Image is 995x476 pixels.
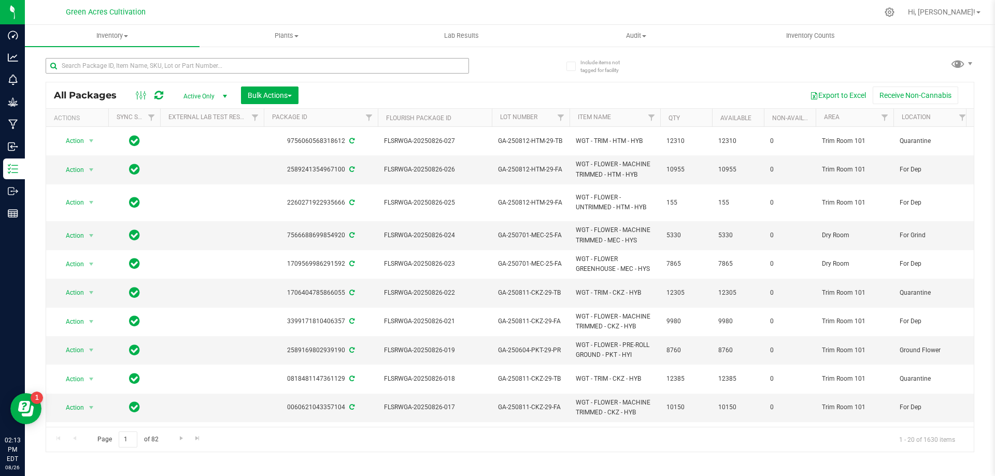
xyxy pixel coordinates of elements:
span: GA-250812-HTM-29-FA [498,198,563,208]
div: 1706404785866055 [262,288,379,298]
inline-svg: Monitoring [8,75,18,85]
span: 8760 [666,345,706,355]
span: GA-250812-HTM-29-FA [498,165,563,175]
span: For Dep [900,259,965,269]
span: 1 - 20 of 1630 items [891,431,963,447]
span: FLSRWGA-20250826-018 [384,374,486,384]
a: Filter [552,109,570,126]
a: Lab Results [374,25,549,47]
button: Receive Non-Cannabis [873,86,958,104]
span: Action [56,134,84,148]
span: 10150 [666,402,706,412]
span: 0 [770,402,809,412]
span: Trim Room 101 [822,316,887,326]
span: Action [56,343,84,357]
inline-svg: Inventory [8,164,18,174]
a: Lot Number [500,113,537,121]
span: Dry Room [822,259,887,269]
a: Inventory [25,25,200,47]
span: Sync from Compliance System [348,289,354,296]
div: 7566688699854920 [262,230,379,240]
span: Trim Room 101 [822,136,887,146]
a: Available [720,114,751,122]
span: Sync from Compliance System [348,318,354,325]
input: Search Package ID, Item Name, SKU, Lot or Part Number... [46,58,469,74]
span: Action [56,163,84,177]
span: 12310 [666,136,706,146]
span: WGT - FLOWER - MACHINE TRIMMED - CKZ - HYB [576,398,654,417]
span: 0 [770,198,809,208]
a: Inventory Counts [723,25,898,47]
span: 0 [770,230,809,240]
inline-svg: Reports [8,208,18,219]
span: In Sync [129,343,140,357]
span: FLSRWGA-20250826-023 [384,259,486,269]
span: select [85,134,98,148]
span: select [85,400,98,415]
span: In Sync [129,256,140,271]
span: Action [56,195,84,210]
span: FLSRWGA-20250826-024 [384,230,486,240]
a: Location [902,113,931,121]
span: In Sync [129,285,140,300]
inline-svg: Dashboard [8,30,18,40]
span: For Grind [900,230,965,240]
span: Dry Room [822,230,887,240]
span: In Sync [129,400,140,414]
span: 9980 [718,316,758,326]
span: Trim Room 101 [822,374,887,384]
span: WGT - FLOWER - MACHINE TRIMMED - MEC - HYS [576,225,654,245]
span: select [85,163,98,177]
a: Filter [247,109,264,126]
div: 2589169802939190 [262,345,379,355]
iframe: Resource center unread badge [31,392,43,404]
p: 08/26 [5,464,20,471]
span: 0 [770,136,809,146]
button: Export to Excel [803,86,873,104]
span: Quarantine [900,374,965,384]
span: Lab Results [430,31,493,40]
a: Flourish Package ID [386,114,451,122]
span: 0 [770,259,809,269]
span: GA-250701-MEC-25-FA [498,259,563,269]
div: Actions [54,114,104,122]
a: Go to the next page [174,431,189,445]
span: Inventory [25,31,200,40]
span: WGT - TRIM - HTM - HYB [576,136,654,146]
span: Trim Room 101 [822,165,887,175]
span: FLSRWGA-20250826-019 [384,345,486,355]
span: 12305 [666,288,706,298]
span: For Dep [900,165,965,175]
iframe: Resource center [10,393,41,424]
span: WGT - FLOWER - UNTRIMMED - HTM - HYB [576,193,654,212]
span: 7865 [718,259,758,269]
a: Audit [549,25,723,47]
span: Sync from Compliance System [348,375,354,382]
span: 10955 [666,165,706,175]
div: Manage settings [883,7,896,17]
span: Hi, [PERSON_NAME]! [908,8,975,16]
span: 7865 [666,259,706,269]
span: All Packages [54,90,127,101]
a: Filter [643,109,660,126]
div: 3399171810406357 [262,316,379,326]
a: Area [824,113,840,121]
span: Plants [200,31,374,40]
a: Filter [143,109,160,126]
span: 155 [666,198,706,208]
span: Ground Flower [900,345,965,355]
div: 0818481147361129 [262,374,379,384]
a: External Lab Test Result [168,113,250,121]
span: Inventory Counts [772,31,849,40]
a: Go to the last page [190,431,205,445]
span: Quarantine [900,288,965,298]
span: Action [56,285,84,300]
span: For Dep [900,316,965,326]
inline-svg: Grow [8,97,18,107]
span: Trim Room 101 [822,345,887,355]
span: Sync from Compliance System [348,403,354,411]
span: Bulk Actions [248,91,292,99]
span: 12305 [718,288,758,298]
span: 0 [770,165,809,175]
div: 2260271922935666 [262,198,379,208]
